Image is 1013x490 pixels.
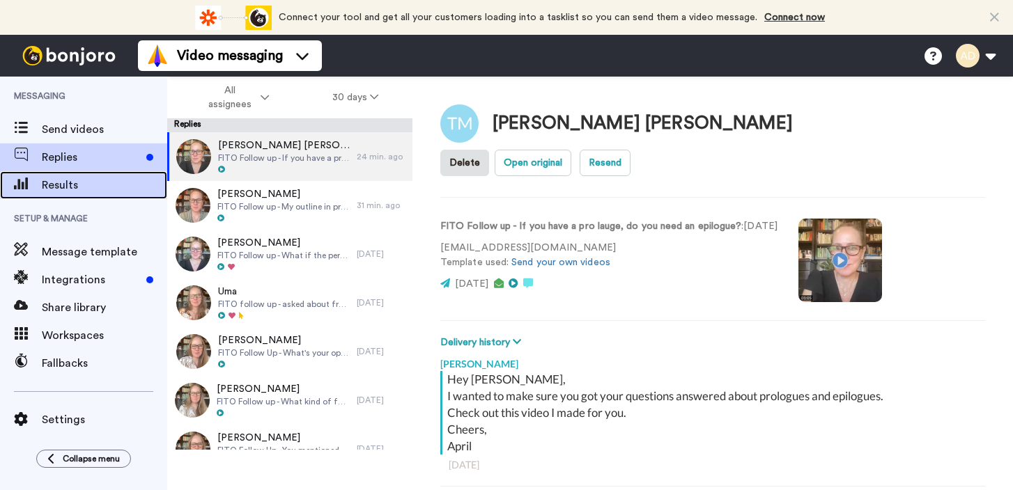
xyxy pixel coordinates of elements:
img: vm-color.svg [146,45,169,67]
span: All assignees [201,84,258,111]
span: Collapse menu [63,453,120,464]
div: 31 min. ago [357,200,405,211]
span: Settings [42,411,167,428]
div: Hey [PERSON_NAME], I wanted to make sure you got your questions answered about prologues and epil... [447,371,982,455]
div: [PERSON_NAME] [440,350,985,371]
img: b7e75f46-29c1-43ea-a961-5b69cb784492-thumb.jpg [175,383,210,418]
span: Message template [42,244,167,260]
img: 91b9e8fd-0675-4aab-93b4-445a75879f82-thumb.jpg [176,432,210,466]
button: All assignees [170,78,301,117]
span: Uma [218,285,350,299]
span: FITO Follow up - My outline in progress seems more like a synopsis. Is that normal? [217,201,350,212]
span: Results [42,177,167,193]
span: Fallbacks [42,355,167,372]
img: c34f7bb7-ceed-4cb8-8452-f349dbd5723f-thumb.jpg [176,237,210,271]
span: Share library [42,299,167,316]
span: [PERSON_NAME] [PERSON_NAME] [218,139,350,152]
span: Replies [42,149,141,166]
a: [PERSON_NAME]FITO Follow up - What if the perceived inciting event turns out to be a false alarm?... [167,230,412,278]
button: Delete [440,150,489,176]
button: Delivery history [440,335,525,350]
div: [DATE] [357,297,405,308]
span: FITO Follow up - If you have a pro lauge, do you need an epilogue? [218,152,350,164]
span: Video messaging [177,46,283,65]
a: Send your own videos [511,258,610,267]
span: FITO Follow up - What if the perceived inciting event turns out to be a false alarm? [217,250,350,261]
span: [PERSON_NAME] [217,431,350,445]
span: FITO Follow up - What kind of format should we submit our outline in? Like bullet points and para... [217,396,350,407]
span: [PERSON_NAME] [217,187,350,201]
a: [PERSON_NAME] [PERSON_NAME]FITO Follow up - If you have a pro lauge, do you need an epilogue?24 m... [167,132,412,181]
img: 5b5de44a-1693-41cb-8380-b9302b6e76b4-thumb.jpg [176,188,210,223]
span: FITO Follow Up - What's your opinion on Story Grid? [218,347,350,358]
a: [PERSON_NAME]FITO Follow Up - You mentioned a [PERSON_NAME] book - The [DEMOGRAPHIC_DATA] Persuas... [167,425,412,473]
div: Replies [167,118,412,132]
span: [PERSON_NAME] [217,236,350,250]
div: [DATE] [449,458,977,472]
span: FITO follow up - asked about framed stories - adding test [218,299,350,310]
a: [PERSON_NAME]FITO Follow up - My outline in progress seems more like a synopsis. Is that normal?3... [167,181,412,230]
div: 24 min. ago [357,151,405,162]
span: Integrations [42,271,141,288]
button: 30 days [301,85,410,110]
img: 522d7fa5-89e2-4b8d-9d25-8698491edd99-thumb.jpg [176,334,211,369]
p: [EMAIL_ADDRESS][DOMAIN_NAME] Template used: [440,241,778,270]
span: Workspaces [42,327,167,344]
span: [PERSON_NAME] [218,333,350,347]
div: [PERSON_NAME] [PERSON_NAME] [493,113,793,134]
div: [DATE] [357,248,405,260]
img: 96a2bd6c-ab90-405d-9bc2-b370e34569a8-thumb.jpg [176,139,211,174]
p: : [DATE] [440,219,778,234]
button: Collapse menu [36,450,131,468]
span: Connect your tool and get all your customers loading into a tasklist so you can send them a video... [279,13,757,22]
button: Resend [580,150,631,176]
span: Send videos [42,121,167,138]
a: UmaFITO follow up - asked about framed stories - adding test[DATE] [167,278,412,327]
div: [DATE] [357,346,405,357]
button: Open original [495,150,571,176]
div: [DATE] [357,443,405,455]
strong: FITO Follow up - If you have a pro lauge, do you need an epilogue? [440,221,741,231]
img: Image of Tammy Morris Lowe [440,104,479,143]
div: [DATE] [357,395,405,406]
img: 71954c62-54b3-479b-a08e-c19a81db6d96-thumb.jpg [176,285,211,320]
img: bj-logo-header-white.svg [17,46,121,65]
span: FITO Follow Up - You mentioned a [PERSON_NAME] book - The [DEMOGRAPHIC_DATA] Persuasion? [217,445,350,456]
span: [PERSON_NAME] [217,382,350,396]
span: [DATE] [455,279,488,289]
a: [PERSON_NAME]FITO Follow up - What kind of format should we submit our outline in? Like bullet po... [167,376,412,425]
div: animation [195,6,272,30]
a: [PERSON_NAME]FITO Follow Up - What's your opinion on Story Grid?[DATE] [167,327,412,376]
a: Connect now [764,13,825,22]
